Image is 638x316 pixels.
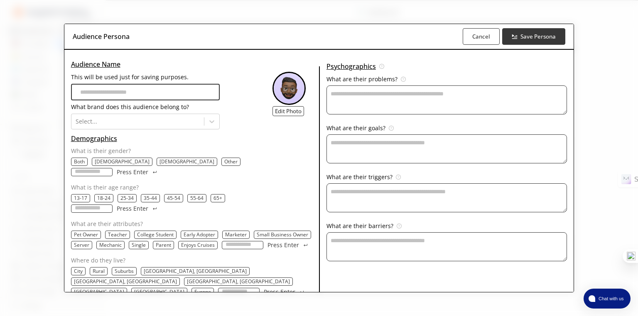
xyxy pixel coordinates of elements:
[264,288,305,296] button: Press Enter Press Enter
[117,204,158,213] button: Press Enter Press Enter
[71,221,316,227] p: What are their attributes?
[71,204,113,213] input: age-input
[326,174,393,180] p: What are their triggers?
[74,231,98,238] button: Pet Owner
[71,158,316,176] div: gender-text-list
[144,268,247,275] p: [GEOGRAPHIC_DATA], [GEOGRAPHIC_DATA]
[167,195,180,202] button: 45-54
[134,289,184,295] button: Korea
[71,132,319,145] h3: Demographics
[95,158,150,165] p: [DEMOGRAPHIC_DATA]
[144,195,157,202] button: 35-44
[137,231,174,238] button: College Student
[134,289,184,295] p: [GEOGRAPHIC_DATA]
[74,278,177,285] button: San Francisco, CA
[218,288,260,296] input: location-input
[74,289,124,295] p: [GEOGRAPHIC_DATA]
[71,148,316,154] p: What is their gender?
[74,158,85,165] button: Both
[326,223,393,229] p: What are their barriers?
[213,195,222,202] button: 65+
[326,60,376,73] u: Psychographics
[224,158,238,165] button: Other
[99,242,122,248] p: Mechanic
[152,171,157,173] img: Press Enter
[152,207,157,210] img: Press Enter
[159,158,214,165] p: [DEMOGRAPHIC_DATA]
[326,232,567,261] textarea: audience-persona-input-textarea
[115,268,134,275] button: Suburbs
[187,278,290,285] button: Chicago, IL
[267,242,299,248] p: Press Enter
[326,183,567,212] textarea: audience-persona-input-textarea
[74,242,89,248] button: Server
[472,33,490,40] b: Cancel
[74,195,87,202] button: 13-17
[595,295,626,302] span: Chat with us
[275,107,302,115] b: Edit Photo
[71,104,220,110] p: What brand does this audience belong to?
[95,158,150,165] button: Female
[181,242,215,248] button: Enjoys Cruises
[463,28,500,45] button: Cancel
[272,106,304,116] button: Edit Photo
[117,169,148,175] p: Press Enter
[144,268,247,275] button: Atlanta, GA
[401,77,406,82] img: Tooltip Icon
[71,194,316,213] div: age-text-list
[627,252,636,260] img: one_i.png
[299,291,304,293] img: Press Enter
[326,134,567,163] textarea: audience-persona-input-textarea
[71,168,113,176] input: gender-input
[264,289,295,295] p: Press Enter
[74,268,83,275] button: City
[190,195,204,202] button: 55-64
[108,231,127,238] button: Teacher
[194,289,211,295] button: Europe
[120,195,134,202] button: 25-34
[74,289,124,295] button: United States
[389,126,394,131] img: Tooltip Icon
[257,231,308,238] button: Small Business Owner
[71,267,316,296] div: location-text-list
[71,184,316,191] p: What is their age range?
[71,231,316,249] div: occupation-text-list
[71,84,220,100] input: audience-persona-input-input
[71,257,316,264] p: Where do they live?
[71,60,120,69] u: Audience Name
[225,231,247,238] button: Marketer
[379,64,384,69] img: Tooltip Icon
[117,205,148,212] p: Press Enter
[222,241,263,249] input: occupation-input
[73,30,130,43] h3: Audience Persona
[159,158,214,165] button: Male
[156,242,171,248] button: Parent
[584,289,631,309] button: atlas-launcher
[326,85,567,114] textarea: audience-persona-input-textarea
[396,175,401,180] img: Tooltip Icon
[132,242,146,248] button: Single
[184,231,215,238] p: Early Adopter
[93,268,105,275] button: Rural
[326,76,398,83] p: What are their problems?
[71,74,220,80] p: This will be used just for saving purposes.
